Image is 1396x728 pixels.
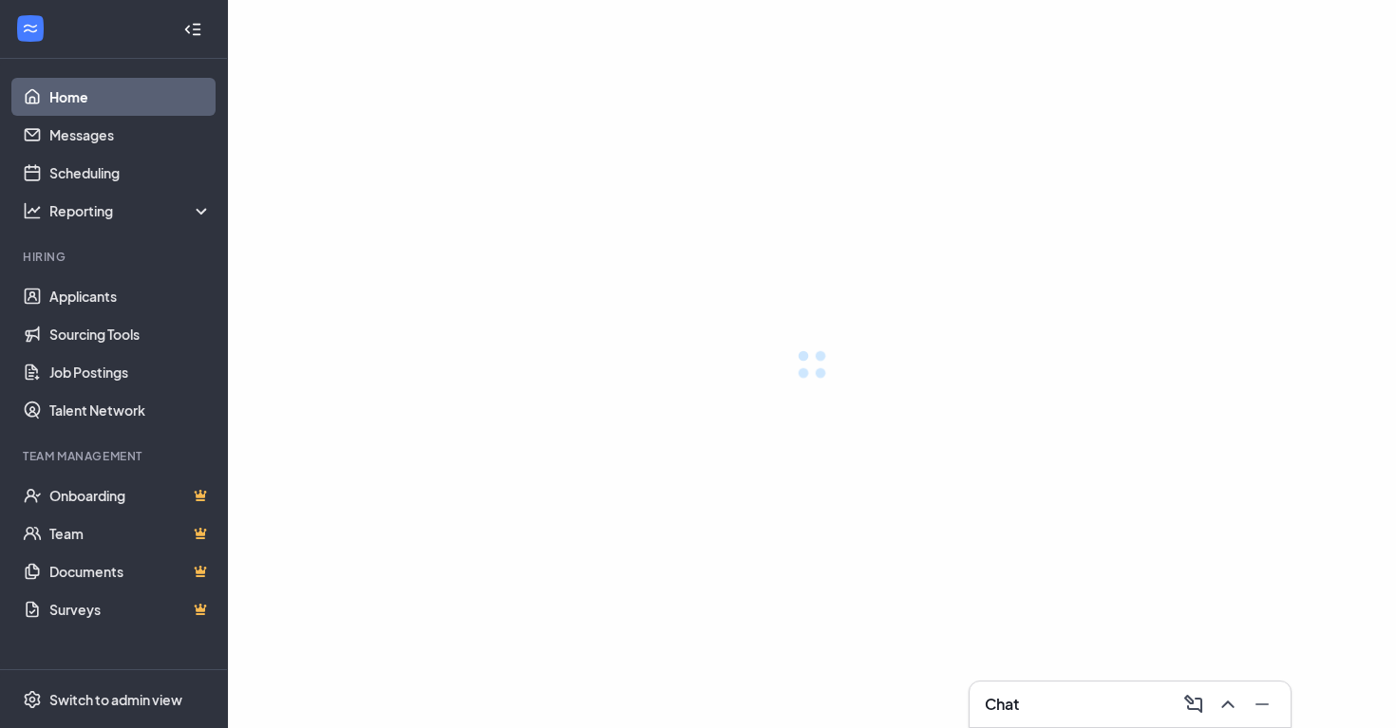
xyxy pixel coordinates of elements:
[49,277,212,315] a: Applicants
[49,476,212,514] a: OnboardingCrown
[21,19,40,38] svg: WorkstreamLogo
[23,690,42,709] svg: Settings
[1251,693,1273,716] svg: Minimize
[49,514,212,552] a: TeamCrown
[1182,693,1205,716] svg: ComposeMessage
[183,20,202,39] svg: Collapse
[23,448,208,464] div: Team Management
[1177,689,1207,719] button: ComposeMessage
[1217,693,1239,716] svg: ChevronUp
[1211,689,1241,719] button: ChevronUp
[49,154,212,192] a: Scheduling
[49,353,212,391] a: Job Postings
[49,116,212,154] a: Messages
[49,690,182,709] div: Switch to admin view
[23,201,42,220] svg: Analysis
[49,78,212,116] a: Home
[23,249,208,265] div: Hiring
[1245,689,1275,719] button: Minimize
[49,315,212,353] a: Sourcing Tools
[49,391,212,429] a: Talent Network
[49,590,212,628] a: SurveysCrown
[49,201,213,220] div: Reporting
[49,552,212,590] a: DocumentsCrown
[985,694,1019,715] h3: Chat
